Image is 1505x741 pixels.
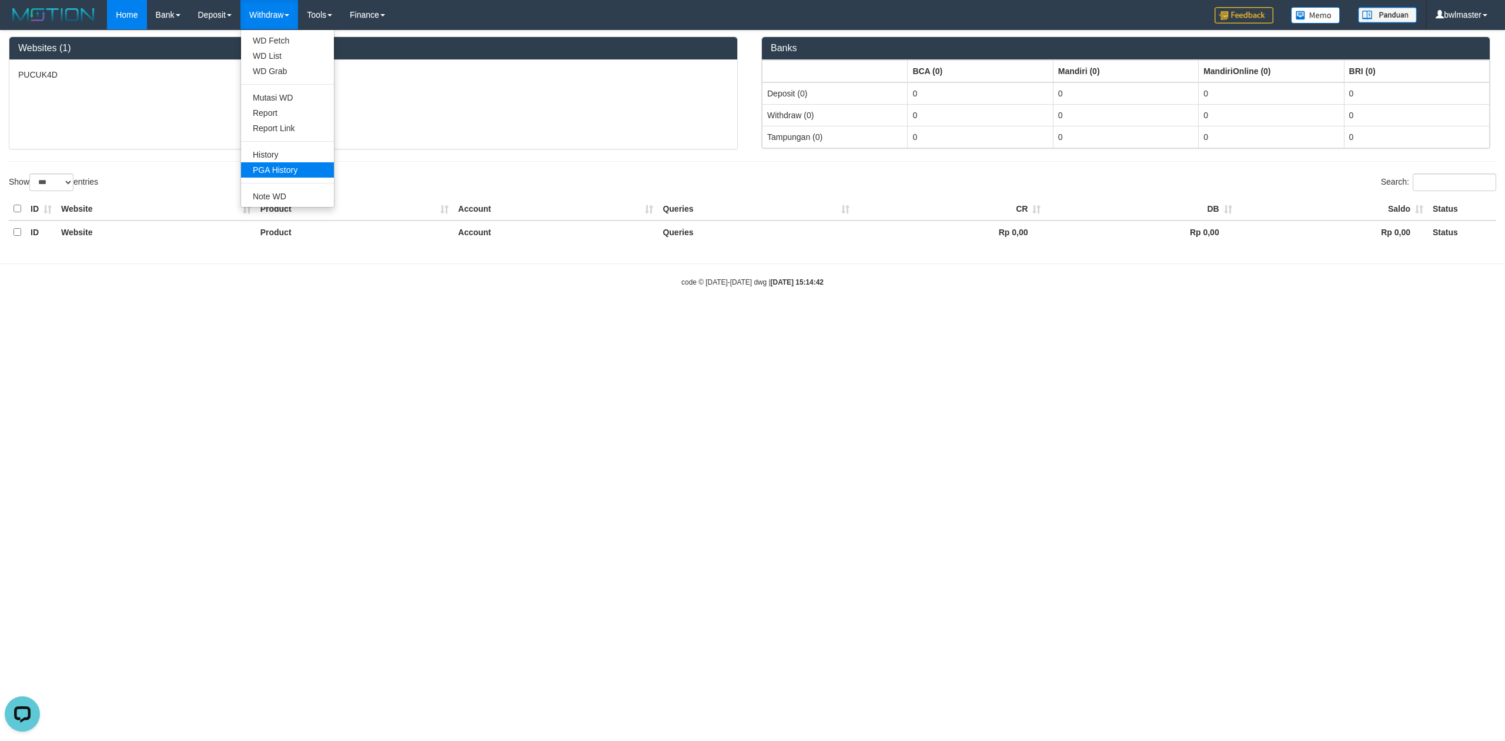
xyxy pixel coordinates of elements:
a: History [241,147,334,162]
th: Rp 0,00 [1237,221,1428,243]
td: 0 [908,126,1053,148]
button: Open LiveChat chat widget [5,5,40,40]
a: Report Link [241,121,334,136]
th: Group: activate to sort column ascending [762,60,908,82]
a: Mutasi WD [241,90,334,105]
th: Saldo [1237,198,1428,221]
th: Group: activate to sort column ascending [908,60,1053,82]
h3: Websites (1) [18,43,728,54]
select: Showentries [29,173,73,191]
img: Button%20Memo.svg [1291,7,1340,24]
a: WD Grab [241,64,334,79]
img: panduan.png [1358,7,1417,23]
h3: Banks [771,43,1481,54]
td: Deposit (0) [762,82,908,105]
td: 0 [1199,104,1344,126]
th: Rp 0,00 [1045,221,1236,243]
img: Feedback.jpg [1215,7,1273,24]
td: 0 [1053,104,1198,126]
th: ID [26,198,56,221]
p: PUCUK4D [18,69,728,81]
a: WD Fetch [241,33,334,48]
th: Website [56,221,256,243]
label: Show entries [9,173,98,191]
td: 0 [1344,82,1489,105]
td: Withdraw (0) [762,104,908,126]
th: Status [1428,221,1496,243]
th: Group: activate to sort column ascending [1053,60,1198,82]
td: 0 [908,82,1053,105]
td: Tampungan (0) [762,126,908,148]
th: ID [26,221,56,243]
th: Website [56,198,256,221]
small: code © [DATE]-[DATE] dwg | [681,278,824,286]
td: 0 [1199,126,1344,148]
th: Rp 0,00 [854,221,1045,243]
th: Queries [658,198,854,221]
td: 0 [1053,126,1198,148]
td: 0 [1344,126,1489,148]
th: Queries [658,221,854,243]
td: 0 [908,104,1053,126]
img: MOTION_logo.png [9,6,98,24]
th: Status [1428,198,1496,221]
th: CR [854,198,1045,221]
td: 0 [1053,82,1198,105]
th: Account [453,221,658,243]
input: Search: [1413,173,1496,191]
th: Group: activate to sort column ascending [1344,60,1489,82]
strong: [DATE] 15:14:42 [771,278,824,286]
th: Account [453,198,658,221]
td: 0 [1199,82,1344,105]
a: Report [241,105,334,121]
label: Search: [1381,173,1496,191]
a: PGA History [241,162,334,178]
td: 0 [1344,104,1489,126]
th: Product [256,198,454,221]
th: Group: activate to sort column ascending [1199,60,1344,82]
a: WD List [241,48,334,64]
th: Product [256,221,454,243]
a: Note WD [241,189,334,204]
th: DB [1045,198,1236,221]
